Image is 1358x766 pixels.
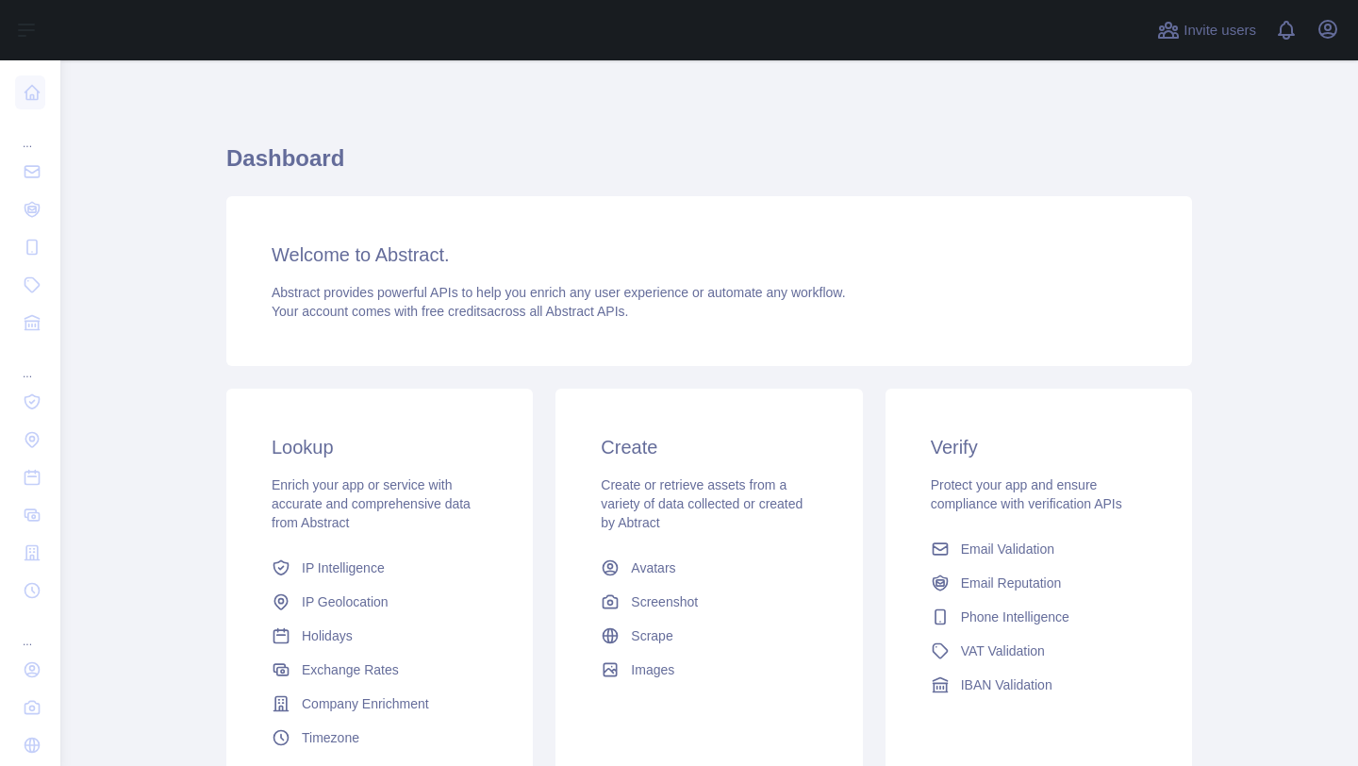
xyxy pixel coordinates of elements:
span: Enrich your app or service with accurate and comprehensive data from Abstract [272,477,471,530]
span: Avatars [631,558,675,577]
a: Screenshot [593,585,824,619]
a: IP Intelligence [264,551,495,585]
span: Images [631,660,674,679]
span: Your account comes with across all Abstract APIs. [272,304,628,319]
span: Screenshot [631,592,698,611]
span: Scrape [631,626,672,645]
span: IBAN Validation [961,675,1052,694]
span: Exchange Rates [302,660,399,679]
a: IBAN Validation [923,668,1154,702]
div: ... [15,611,45,649]
a: IP Geolocation [264,585,495,619]
div: ... [15,343,45,381]
h3: Lookup [272,434,488,460]
h3: Create [601,434,817,460]
a: Holidays [264,619,495,653]
a: Scrape [593,619,824,653]
span: VAT Validation [961,641,1045,660]
a: Phone Intelligence [923,600,1154,634]
span: Abstract provides powerful APIs to help you enrich any user experience or automate any workflow. [272,285,846,300]
span: Phone Intelligence [961,608,1069,626]
span: IP Geolocation [302,592,389,611]
span: Company Enrichment [302,694,429,713]
span: Holidays [302,626,353,645]
a: Avatars [593,551,824,585]
button: Invite users [1153,15,1260,45]
h3: Verify [931,434,1147,460]
span: free credits [422,304,487,319]
span: Email Validation [961,540,1054,558]
h1: Dashboard [226,143,1192,189]
span: Email Reputation [961,574,1062,592]
span: Create or retrieve assets from a variety of data collected or created by Abtract [601,477,803,530]
a: Company Enrichment [264,687,495,721]
a: Timezone [264,721,495,755]
a: Images [593,653,824,687]
span: Timezone [302,728,359,747]
span: Invite users [1184,20,1256,42]
a: Email Reputation [923,566,1154,600]
a: VAT Validation [923,634,1154,668]
span: IP Intelligence [302,558,385,577]
a: Exchange Rates [264,653,495,687]
h3: Welcome to Abstract. [272,241,1147,268]
a: Email Validation [923,532,1154,566]
span: Protect your app and ensure compliance with verification APIs [931,477,1122,511]
div: ... [15,113,45,151]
